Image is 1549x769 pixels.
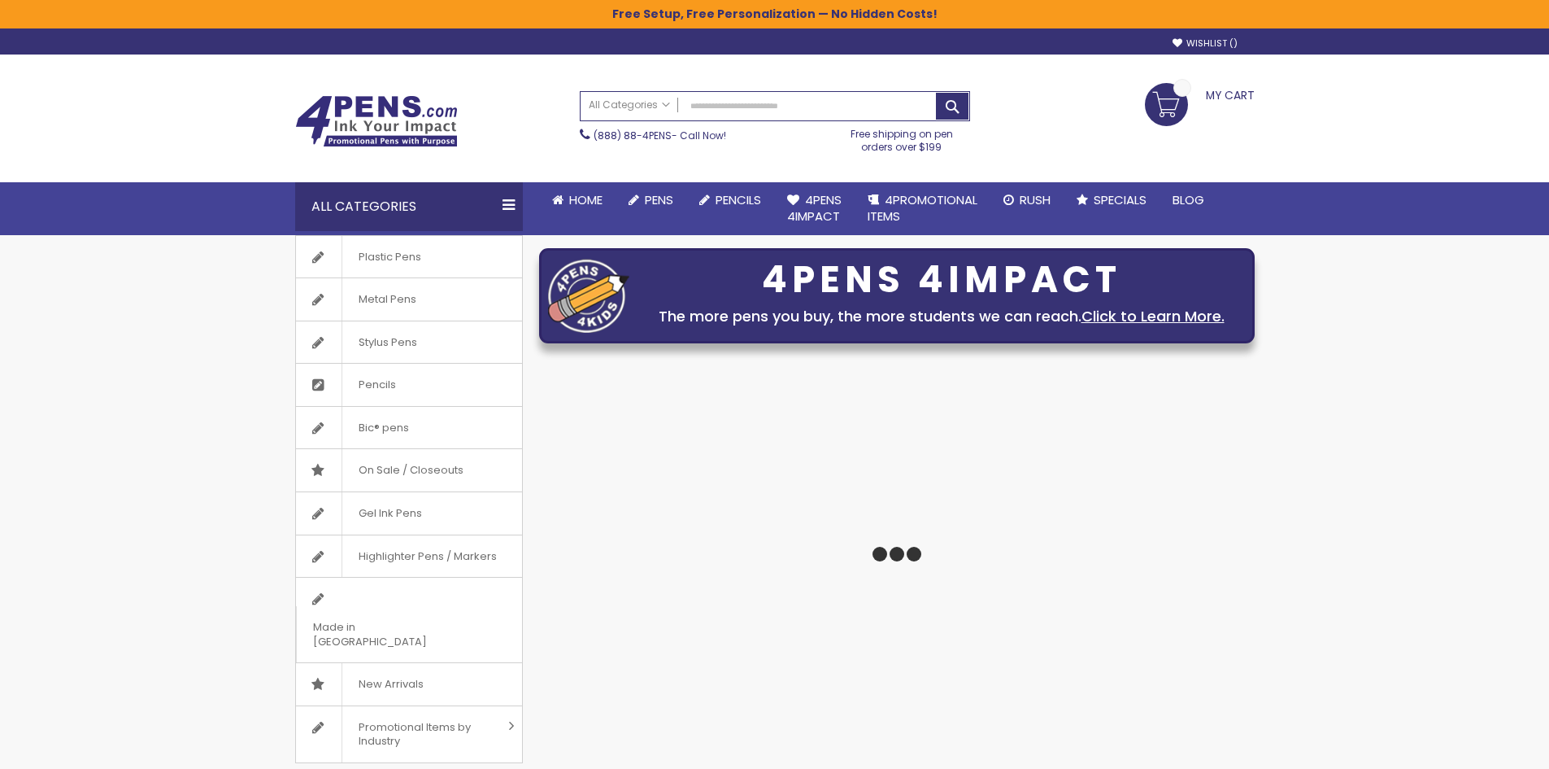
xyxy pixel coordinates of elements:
div: Free shipping on pen orders over $199 [833,121,970,154]
div: 4PENS 4IMPACT [637,263,1246,297]
a: 4PROMOTIONALITEMS [855,182,990,235]
a: Specials [1064,182,1160,218]
a: Rush [990,182,1064,218]
span: Highlighter Pens / Markers [342,535,513,578]
span: Rush [1020,191,1051,208]
a: (888) 88-4PENS [594,129,672,142]
a: Pencils [686,182,774,218]
a: 4Pens4impact [774,182,855,235]
a: Bic® pens [296,407,522,449]
a: Metal Pens [296,278,522,321]
a: Gel Ink Pens [296,492,522,535]
span: Plastic Pens [342,236,437,278]
div: All Categories [295,182,523,231]
span: Home [569,191,603,208]
a: On Sale / Closeouts [296,449,522,492]
span: Metal Pens [342,278,433,321]
a: Home [539,182,616,218]
a: Made in [GEOGRAPHIC_DATA] [296,578,522,662]
span: Made in [GEOGRAPHIC_DATA] [296,606,481,662]
span: On Sale / Closeouts [342,449,480,492]
a: New Arrivals [296,663,522,706]
span: Pencils [342,364,412,406]
span: All Categories [589,98,670,111]
span: 4Pens 4impact [787,191,842,225]
a: Highlighter Pens / Markers [296,535,522,578]
a: Click to Learn More. [1081,306,1225,326]
span: Gel Ink Pens [342,492,438,535]
span: Bic® pens [342,407,425,449]
span: Promotional Items by Industry [342,706,503,762]
span: 4PROMOTIONAL ITEMS [868,191,977,225]
img: four_pen_logo.png [548,259,629,333]
a: All Categories [581,92,678,119]
a: Stylus Pens [296,321,522,364]
a: Plastic Pens [296,236,522,278]
span: Specials [1094,191,1147,208]
a: Promotional Items by Industry [296,706,522,762]
a: Pencils [296,364,522,406]
span: Pencils [716,191,761,208]
span: Pens [645,191,673,208]
a: Blog [1160,182,1217,218]
span: Stylus Pens [342,321,433,364]
span: Blog [1173,191,1204,208]
a: Pens [616,182,686,218]
img: 4Pens Custom Pens and Promotional Products [295,95,458,147]
span: - Call Now! [594,129,726,142]
a: Wishlist [1173,37,1238,50]
span: New Arrivals [342,663,440,706]
div: The more pens you buy, the more students we can reach. [637,305,1246,328]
